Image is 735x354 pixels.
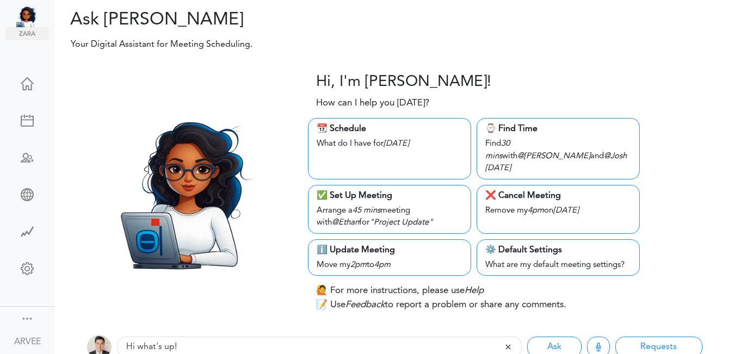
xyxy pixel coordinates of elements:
img: zara.png [5,27,49,40]
i: Feedback [345,300,385,309]
i: @[PERSON_NAME] [517,152,590,160]
h2: Ask [PERSON_NAME] [63,10,387,30]
p: 📝 Use to report a problem or share any comments. [316,298,566,312]
div: ARVEE [14,336,41,349]
div: Schedule Team Meeting [5,151,49,162]
i: 45 mins [353,207,380,215]
i: [DATE] [485,164,511,172]
div: ℹ️ Update Meeting [317,244,462,257]
a: Change Settings [5,257,49,283]
div: What are my default meeting settings? [485,257,631,272]
div: Time Saved [5,225,49,236]
i: [DATE] [553,207,579,215]
div: Home [5,77,49,88]
a: ARVEE [1,328,53,353]
p: 🙋 For more instructions, please use [316,284,484,298]
i: 30 mins [485,140,510,160]
div: 📆 Schedule [317,122,462,135]
h3: Hi, I'm [PERSON_NAME]! [316,73,491,92]
i: @Josh [604,152,627,160]
div: ⚙️ Default Settings [485,244,631,257]
div: Arrange a meeting with for [317,202,462,229]
i: "Project Update" [369,219,433,227]
p: How can I help you [DATE]? [316,96,429,110]
a: Change side menu [21,312,34,327]
div: Change Settings [5,262,49,273]
i: [DATE] [384,140,409,148]
i: 4pm [374,261,391,269]
div: What do I have for [317,135,462,151]
img: Unified Global - Powered by TEAMCAL AI [16,5,49,27]
div: Find with and [485,135,631,175]
div: ❌ Cancel Meeting [485,189,631,202]
i: Help [465,286,484,295]
div: ✅ Set Up Meeting [317,189,462,202]
div: ⌚️ Find Time [485,122,631,135]
div: Remove my on [485,202,631,218]
i: 2pm [350,261,367,269]
p: Your Digital Assistant for Meeting Scheduling. [63,38,540,51]
i: 4pm [528,207,544,215]
div: Move my to [317,257,462,272]
img: Zara.png [97,106,270,279]
div: New Meeting [5,114,49,125]
i: @Ethan [332,219,359,227]
div: Share Meeting Link [5,188,49,199]
div: Show menu and text [21,312,34,323]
